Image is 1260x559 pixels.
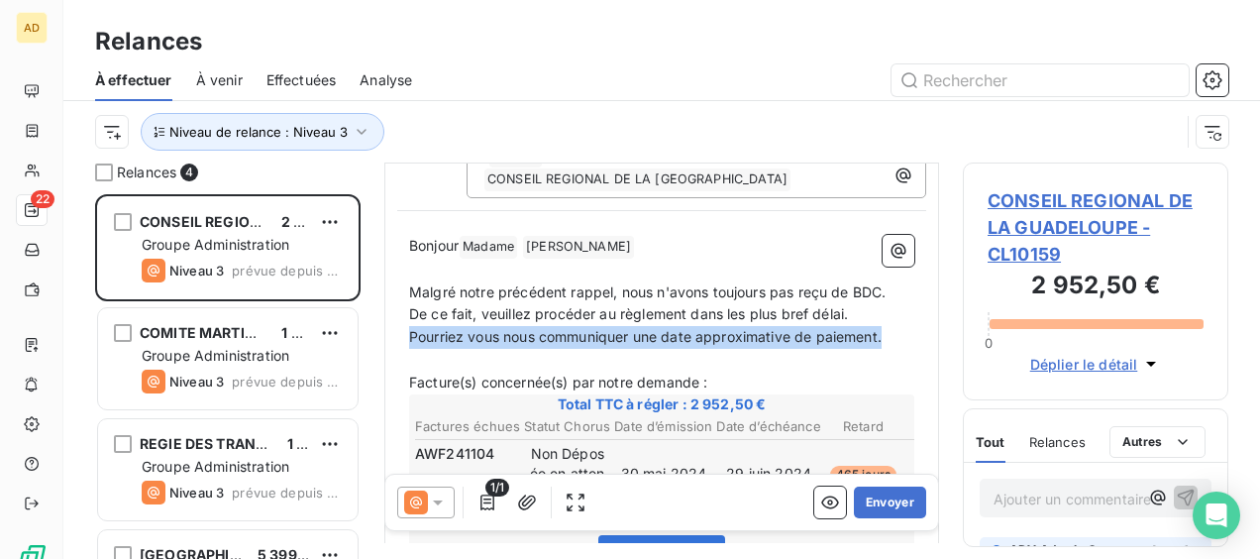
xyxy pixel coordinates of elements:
[409,305,848,322] span: De ce fait, veuillez procéder au règlement dans les plus bref délai.
[95,70,172,90] span: À effectuer
[360,70,412,90] span: Analyse
[95,194,361,559] div: grid
[1024,353,1168,376] button: Déplier le détail
[824,416,902,437] th: Retard
[117,163,176,182] span: Relances
[904,443,1023,504] td: 2 952,50 €
[169,374,224,390] span: Niveau 3
[169,263,224,279] span: Niveau 3
[523,443,611,504] td: Non Déposée en attente de BDC
[523,236,634,259] span: [PERSON_NAME]
[169,124,348,140] span: Niveau de relance : Niveau 3
[1152,544,1224,556] span: [DATE] 04:26
[1009,541,1144,559] span: ADV Adweb-Outremer
[985,335,993,351] span: 0
[414,416,521,437] th: Factures échues
[142,236,289,253] span: Groupe Administration
[281,324,352,341] span: 1 937,46 €
[715,416,821,437] th: Date d’échéance
[1030,354,1138,375] span: Déplier le détail
[266,70,337,90] span: Effectuées
[31,190,54,208] span: 22
[409,283,886,300] span: Malgré notre précédent rappel, nous n'avons toujours pas reçu de BDC.
[484,168,790,191] span: CONSEIL REGIONAL DE LA [GEOGRAPHIC_DATA]
[988,268,1204,307] h3: 2 952,50 €
[142,347,289,364] span: Groupe Administration
[409,374,707,391] span: Facture(s) concernée(s) par notre demande :
[180,164,198,181] span: 4
[1193,492,1240,539] div: Open Intercom Messenger
[715,443,821,504] td: 29 juin 2024
[904,416,1023,437] th: Solde TTC
[409,237,459,254] span: Bonjour
[523,416,611,437] th: Statut Chorus
[281,213,358,230] span: 2 952,50 €
[1029,434,1086,450] span: Relances
[169,485,224,501] span: Niveau 3
[196,70,243,90] span: À venir
[232,263,342,279] span: prévue depuis 134 jours
[140,213,472,230] span: CONSEIL REGIONAL DE LA [GEOGRAPHIC_DATA]
[16,12,48,44] div: AD
[1109,426,1206,458] button: Autres
[232,374,342,390] span: prévue depuis 37 jours
[287,435,361,452] span: 1 085,00 €
[613,443,713,504] td: 30 mai 2024
[415,444,494,464] span: AWF241104
[830,466,896,484] span: 465 jours
[140,435,565,452] span: REGIE DES TRANSPORTS DE [GEOGRAPHIC_DATA] (RTM) EPIC
[412,394,911,414] span: Total TTC à régler : 2 952,50 €
[613,416,713,437] th: Date d’émission
[140,324,451,341] span: COMITE MARTINIQUAIS DU TOURISME (CMT)
[460,236,517,259] span: Madame
[232,485,342,501] span: prévue depuis 6 jours
[892,64,1189,96] input: Rechercher
[854,487,926,518] button: Envoyer
[976,434,1005,450] span: Tout
[485,479,509,497] span: 1/1
[95,24,202,59] h3: Relances
[141,113,384,151] button: Niveau de relance : Niveau 3
[988,187,1204,268] span: CONSEIL REGIONAL DE LA GUADELOUPE - CL10159
[409,328,882,345] span: Pourriez vous nous communiquer une date approximative de paiement.
[142,458,289,475] span: Groupe Administration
